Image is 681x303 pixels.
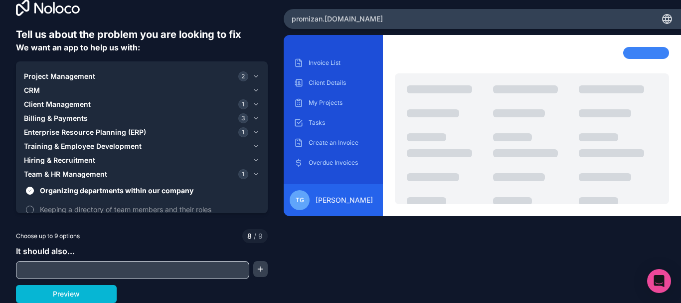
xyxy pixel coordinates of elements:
button: Project Management2 [24,69,260,83]
button: Organizing departments within our company [26,187,34,195]
span: 1 [238,127,248,137]
span: We want an app to help us with: [16,42,140,52]
span: Training & Employee Development [24,141,142,151]
button: Enterprise Resource Planning (ERP)1 [24,125,260,139]
span: promizan .[DOMAIN_NAME] [292,14,383,24]
button: CRM [24,83,260,97]
p: My Projects [309,99,373,107]
span: Keeping a directory of team members and their roles [40,204,258,215]
span: 2 [238,71,248,81]
span: CRM [24,85,40,95]
span: Client Management [24,99,91,109]
span: Billing & Payments [24,113,88,123]
span: 1 [238,99,248,109]
button: Training & Employee Development [24,139,260,153]
button: Preview [16,285,117,303]
p: Invoice List [309,59,373,67]
div: scrollable content [292,55,375,176]
p: Client Details [309,79,373,87]
button: Client Management1 [24,97,260,111]
span: tg [296,196,304,204]
span: Choose up to 9 options [16,232,80,241]
div: Team & HR Management1 [24,181,260,238]
p: Tasks [309,119,373,127]
span: It should also... [16,246,75,256]
button: Billing & Payments3 [24,111,260,125]
span: 1 [238,169,248,179]
button: Hiring & Recruitment [24,153,260,167]
span: / [254,232,256,240]
span: 3 [238,113,248,123]
button: Team & HR Management1 [24,167,260,181]
span: Enterprise Resource Planning (ERP) [24,127,146,137]
p: Create an Invoice [309,139,373,147]
span: Project Management [24,71,95,81]
div: Open Intercom Messenger [647,269,671,293]
h6: Tell us about the problem you are looking to fix [16,27,268,41]
span: 9 [252,231,263,241]
span: [PERSON_NAME] [316,195,373,205]
span: Organizing departments within our company [40,185,258,196]
button: Keeping a directory of team members and their roles [26,206,34,214]
span: 8 [247,231,252,241]
span: Hiring & Recruitment [24,155,95,165]
span: Team & HR Management [24,169,107,179]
